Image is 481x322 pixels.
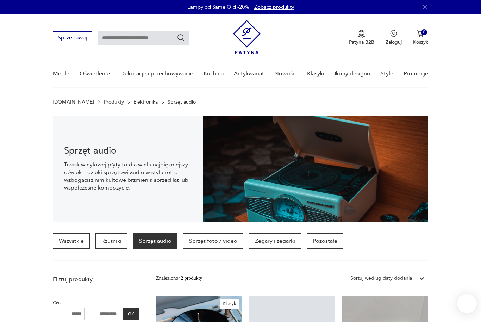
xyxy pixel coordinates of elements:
a: Pozostałe [307,233,343,249]
a: Ikony designu [335,60,370,87]
a: Sprzedawaj [53,36,92,41]
a: Elektronika [133,99,158,105]
a: Style [381,60,393,87]
img: Ikona koszyka [417,30,424,37]
button: Sprzedawaj [53,31,92,44]
button: Patyna B2B [349,30,374,45]
img: Ikona medalu [358,30,365,38]
p: Trzask winylowej płyty to dla wielu najpiękniejszy dźwięk – dzięki sprzętowi audio w stylu retro ... [64,161,192,192]
p: Lampy od Same Old -20%! [187,4,251,11]
a: Rzutniki [95,233,127,249]
img: Ikonka użytkownika [390,30,397,37]
a: Antykwariat [234,60,264,87]
a: Sprzęt foto / video [183,233,243,249]
img: Sprzęt audio [203,116,428,222]
a: Nowości [274,60,297,87]
p: Zaloguj [386,39,402,45]
p: Filtruj produkty [53,275,139,283]
button: OK [123,308,139,320]
a: Kuchnia [204,60,224,87]
p: Sprzęt audio [168,99,196,105]
a: Oświetlenie [80,60,110,87]
img: Patyna - sklep z meblami i dekoracjami vintage [233,20,261,54]
a: Meble [53,60,69,87]
a: Promocje [404,60,428,87]
h1: Sprzęt audio [64,147,192,155]
p: Koszyk [413,39,428,45]
a: Sprzęt audio [133,233,177,249]
p: Patyna B2B [349,39,374,45]
a: Dekoracje i przechowywanie [120,60,193,87]
div: Sortuj według daty dodania [350,274,412,282]
a: Klasyki [307,60,324,87]
iframe: Smartsupp widget button [457,294,477,314]
p: Cena [53,299,139,306]
a: Wszystkie [53,233,90,249]
a: Produkty [104,99,124,105]
div: Znaleziono 42 produkty [156,274,202,282]
a: Zegary i zegarki [249,233,301,249]
a: Zobacz produkty [254,4,294,11]
a: [DOMAIN_NAME] [53,99,94,105]
button: Zaloguj [386,30,402,45]
button: Szukaj [177,33,185,42]
a: Ikona medaluPatyna B2B [349,30,374,45]
button: 0Koszyk [413,30,428,45]
div: 0 [421,29,427,35]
